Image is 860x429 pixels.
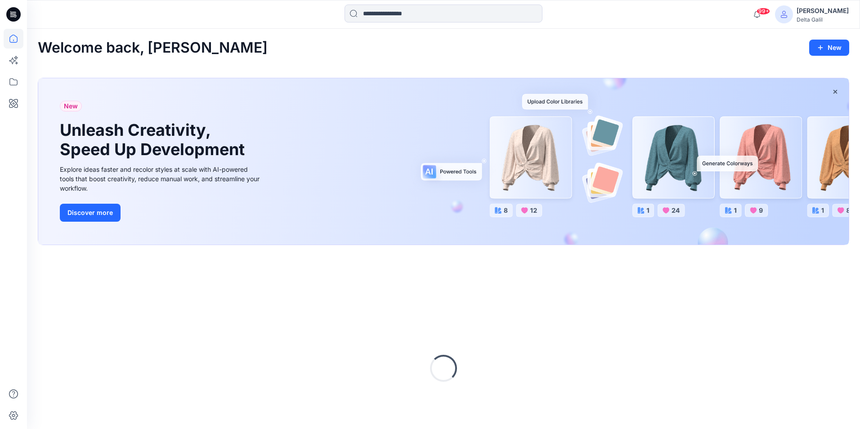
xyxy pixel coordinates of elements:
[64,101,78,112] span: New
[60,121,249,159] h1: Unleash Creativity, Speed Up Development
[797,16,849,23] div: Delta Galil
[797,5,849,16] div: [PERSON_NAME]
[809,40,849,56] button: New
[38,40,268,56] h2: Welcome back, [PERSON_NAME]
[780,11,788,18] svg: avatar
[60,165,262,193] div: Explore ideas faster and recolor styles at scale with AI-powered tools that boost creativity, red...
[60,204,121,222] button: Discover more
[60,204,262,222] a: Discover more
[757,8,770,15] span: 99+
